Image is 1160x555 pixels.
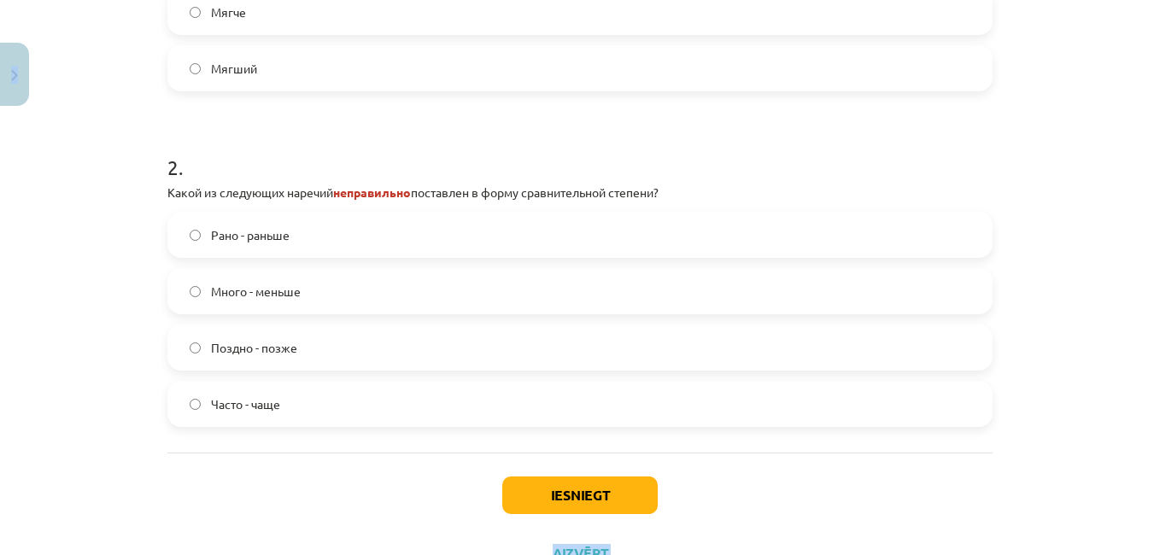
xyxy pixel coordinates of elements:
[211,3,246,21] span: Мягче
[190,286,201,297] input: Много - меньше
[190,342,201,353] input: Поздно - позже
[211,226,290,244] span: Рано - раньше
[211,339,297,357] span: Поздно - позже
[211,395,280,413] span: Часто - чаще
[167,184,993,202] p: Какой из следующих наречий поставлен в форму сравнительной степени?
[190,399,201,410] input: Часто - чаще
[502,476,658,514] button: Iesniegt
[333,184,411,200] strong: неправильно
[211,283,301,301] span: Много - меньше
[11,70,18,81] img: icon-close-lesson-0947bae3869378f0d4975bcd49f059093ad1ed9edebbc8119c70593378902aed.svg
[211,60,257,78] span: Мягший
[190,230,201,241] input: Рано - раньше
[190,63,201,74] input: Мягший
[167,126,993,178] h1: 2 .
[190,7,201,18] input: Мягче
